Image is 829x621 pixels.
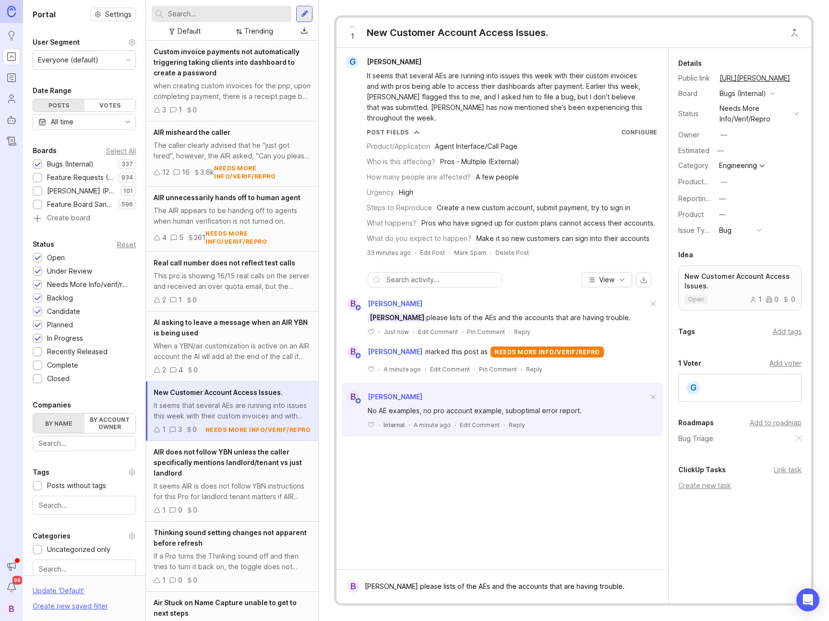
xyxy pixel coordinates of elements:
div: · [408,421,410,429]
div: Trending [244,26,273,36]
div: Create a new custom account, submit payment, try to sign in [437,203,630,213]
div: when creating custom invoices for the pnp, upon completing payment, there is a receipt page but i... [154,81,311,102]
div: What do you expect to happen? [367,233,471,244]
div: Tags [33,466,49,478]
a: New Customer Account Access Issues.It seems that several AEs are running into issues this week wi... [146,382,318,441]
a: Thinking sound setting changes not apparent before refreshIf a Pro turns the Thinking sound off a... [146,522,318,592]
div: In Progress [47,333,83,344]
div: 1 [162,424,166,435]
div: 3.6k [200,167,214,178]
button: export comments [636,272,651,287]
div: B [347,298,360,310]
div: Bugs (Internal) [47,159,94,169]
div: Complete [47,360,78,370]
div: Edit Comment [460,421,500,429]
div: Status [33,239,54,250]
label: Reporting Team [678,194,730,203]
label: By account owner [84,414,136,433]
div: Steps to Reproduce [367,203,432,213]
div: Delete Post [495,249,529,257]
div: Roadmaps [678,417,714,429]
div: · [521,365,522,373]
a: Custom invoice payments not automatically triggering taking clients into dashboard to create a pa... [146,41,318,121]
div: Make it so new customers can sign into their accounts [476,233,649,244]
div: B [347,391,360,403]
a: Configure [621,129,657,136]
div: · [415,249,416,257]
div: — [719,193,726,204]
div: A few people [476,172,519,182]
div: 4 [179,365,183,375]
p: 934 [121,174,133,181]
div: — [719,209,726,220]
div: What happens? [367,218,417,228]
p: 101 [123,187,133,195]
span: AIR does not follow YBN unless the caller specifically mentions landlord/tenant vs just landlord [154,448,302,477]
div: 0 [766,296,779,303]
input: Search... [168,9,288,19]
a: [URL][PERSON_NAME] [717,72,793,84]
img: member badge [355,304,362,311]
div: New Customer Account Access Issues. [367,26,548,39]
label: ProductboardID [678,178,729,186]
div: 12 [162,167,169,178]
div: Estimated [678,147,709,154]
a: B[PERSON_NAME] [341,391,422,403]
a: Create board [33,215,136,223]
a: Real call number does not reflect test callsThis pro is showing 16/15 real calls on the server an... [146,252,318,311]
div: Everyone (default) [38,55,98,65]
div: Pin Comment [467,328,505,336]
div: 0 [192,295,197,305]
div: Pin Comment [479,365,517,373]
span: marked this post as [425,346,488,357]
div: B [347,580,359,593]
div: · [474,365,475,373]
div: · [449,249,450,257]
div: Create new saved filter [33,601,108,611]
button: Post Fields [367,128,420,136]
div: 1 Voter [678,358,701,369]
div: 0 [193,505,197,515]
a: B[PERSON_NAME] [341,346,425,358]
span: A minute ago [414,421,451,429]
span: [PERSON_NAME] [368,299,422,308]
div: · [455,421,456,429]
div: Pros who have signed up for custom plans cannot access their accounts. [421,218,655,228]
div: 16 [182,167,190,178]
div: Categories [33,530,71,542]
span: [PERSON_NAME] [368,313,426,322]
a: Users [3,90,20,107]
div: · [413,328,414,336]
div: Default [178,26,201,36]
div: Posts [33,99,84,111]
div: 261 [194,232,205,243]
div: · [504,421,505,429]
div: Reply [526,365,542,373]
div: please lists of the AEs and the accounts that are having trouble. [368,312,648,323]
button: Mark Spam [454,249,486,257]
span: Thinking sound setting changes not apparent before refresh [154,528,307,547]
div: Needs More Info/verif/repro [47,279,131,290]
div: B [3,600,20,617]
a: AIR does not follow YBN unless the caller specifically mentions landlord/tenant vs just landlordI... [146,441,318,522]
div: Engineering [719,162,757,169]
span: AIR unnecessarily hands off to human agent [154,193,300,202]
div: Idea [678,249,693,261]
p: open [688,296,704,303]
a: New Customer Account Access Issues.open100 [678,265,802,310]
a: Roadmaps [3,69,20,86]
div: Reset [117,242,136,247]
span: [PERSON_NAME] [368,346,422,357]
p: New Customer Account Access Issues. [685,272,795,291]
button: ProductboardID [718,176,730,188]
a: AIR unnecessarily hands off to human agentThe AIR appears to be handing off to agents when human ... [146,187,318,252]
span: Settings [105,10,132,19]
a: Ideas [3,27,20,44]
div: No AE examples, no pro account example, suboptimal error report. [368,406,648,416]
div: Details [678,58,702,69]
input: Search... [39,564,130,574]
div: Public link [678,73,712,84]
div: Link task [774,465,802,475]
div: Recently Released [47,346,108,357]
label: By name [33,414,84,433]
